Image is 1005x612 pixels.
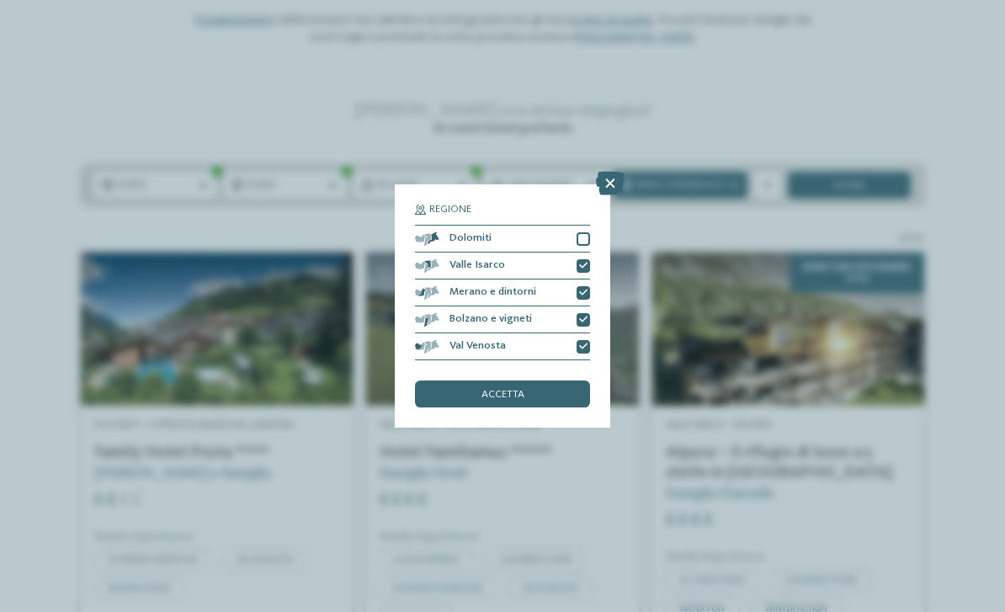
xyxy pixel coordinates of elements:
span: Val Venosta [449,341,506,352]
span: Dolomiti [449,233,492,244]
span: Regione [429,205,471,216]
span: Valle Isarco [449,260,505,271]
span: accetta [481,390,524,401]
span: Merano e dintorni [449,287,536,298]
span: Bolzano e vigneti [449,314,532,325]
